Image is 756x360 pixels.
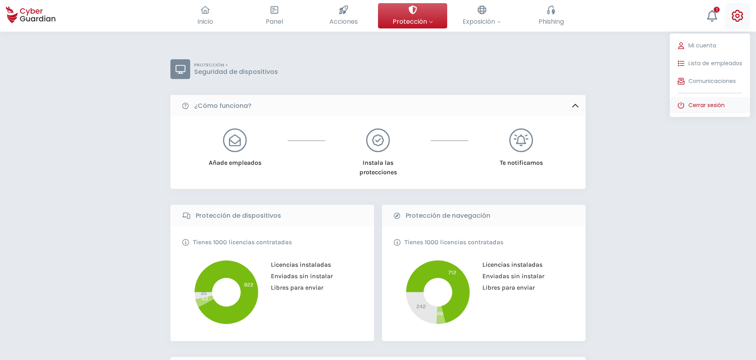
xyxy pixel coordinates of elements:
button: Lista de empleados [670,55,750,71]
div: Te notificamos [489,152,554,168]
span: Libres para enviar [476,284,535,291]
button: Panel [240,3,309,28]
button: Inicio [170,3,240,28]
button: Cerrar sesión [670,97,750,113]
span: Libres para enviar [265,284,323,291]
p: Tienes 1000 licencias contratadas [404,238,503,246]
div: Añade empleados [202,152,268,168]
div: Instala las protecciones [346,152,411,177]
span: Phishing [539,17,564,26]
button: Phishing [516,3,586,28]
span: Lista de empleados [688,59,742,68]
p: PROTECCIÓN > [194,62,278,68]
b: Protección de dispositivos [196,211,281,221]
button: Acciones [309,3,378,28]
button: Exposición [447,3,516,28]
span: Acciones [329,17,358,26]
button: Comunicaciones [670,73,750,89]
span: Panel [266,17,283,26]
p: Seguridad de dispositivos [194,68,278,76]
button: Mi cuenta [670,38,750,53]
span: Licencias instaladas [265,261,331,268]
span: Comunicaciones [688,77,736,85]
div: 1 [714,7,720,13]
span: Cerrar sesión [688,101,725,109]
span: Enviadas sin instalar [476,272,544,280]
button: Mi cuentaLista de empleadosComunicacionesCerrar sesión [725,3,750,28]
span: Inicio [197,17,213,26]
span: Exposición [463,17,501,26]
b: Protección de navegación [406,211,490,221]
span: Mi cuenta [688,41,716,50]
span: Protección [393,17,433,26]
p: Tienes 1000 licencias contratadas [193,238,292,246]
span: Licencias instaladas [476,261,542,268]
b: ¿Cómo funciona? [194,101,251,111]
span: Enviadas sin instalar [265,272,333,280]
button: Protección [378,3,447,28]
